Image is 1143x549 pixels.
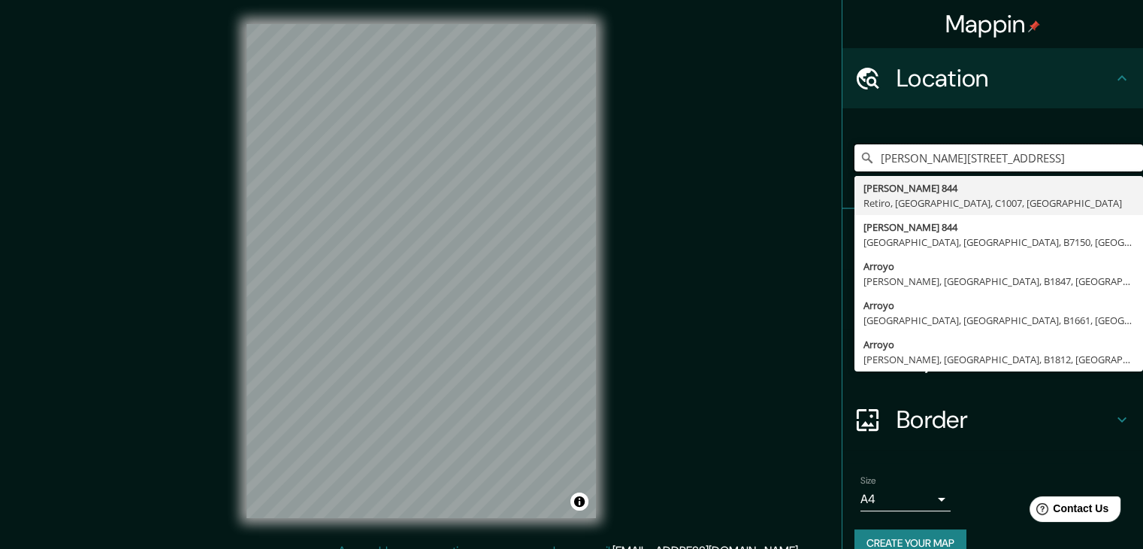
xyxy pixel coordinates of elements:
[854,144,1143,171] input: Pick your city or area
[863,337,1134,352] div: Arroyo
[246,24,596,518] canvas: Map
[863,313,1134,328] div: [GEOGRAPHIC_DATA], [GEOGRAPHIC_DATA], B1661, [GEOGRAPHIC_DATA]
[945,9,1041,39] h4: Mappin
[570,493,588,511] button: Toggle attribution
[863,196,1134,211] div: Retiro, [GEOGRAPHIC_DATA], C1007, [GEOGRAPHIC_DATA]
[897,405,1113,435] h4: Border
[842,209,1143,269] div: Pins
[1009,490,1126,532] iframe: Help widget launcher
[860,487,951,511] div: A4
[842,329,1143,390] div: Layout
[897,344,1113,375] h4: Layout
[897,63,1113,93] h4: Location
[860,475,876,487] label: Size
[863,220,1134,235] div: [PERSON_NAME] 844
[1028,20,1040,32] img: pin-icon.png
[842,390,1143,450] div: Border
[863,274,1134,289] div: [PERSON_NAME], [GEOGRAPHIC_DATA], B1847, [GEOGRAPHIC_DATA]
[863,235,1134,250] div: [GEOGRAPHIC_DATA], [GEOGRAPHIC_DATA], B7150, [GEOGRAPHIC_DATA]
[863,259,1134,274] div: Arroyo
[863,180,1134,196] div: [PERSON_NAME] 844
[842,269,1143,329] div: Style
[842,48,1143,108] div: Location
[863,298,1134,313] div: Arroyo
[863,352,1134,367] div: [PERSON_NAME], [GEOGRAPHIC_DATA], B1812, [GEOGRAPHIC_DATA]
